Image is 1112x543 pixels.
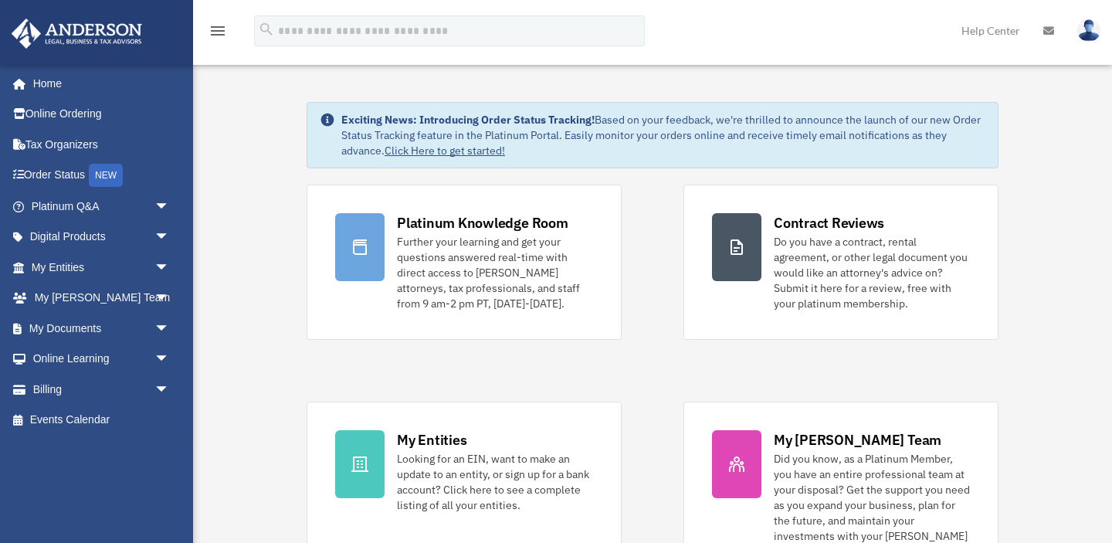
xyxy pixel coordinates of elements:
[774,213,884,232] div: Contract Reviews
[89,164,123,187] div: NEW
[11,99,193,130] a: Online Ordering
[397,430,466,450] div: My Entities
[11,160,193,192] a: Order StatusNEW
[11,191,193,222] a: Platinum Q&Aarrow_drop_down
[154,344,185,375] span: arrow_drop_down
[307,185,622,340] a: Platinum Knowledge Room Further your learning and get your questions answered real-time with dire...
[154,374,185,406] span: arrow_drop_down
[154,252,185,283] span: arrow_drop_down
[397,213,568,232] div: Platinum Knowledge Room
[397,234,593,311] div: Further your learning and get your questions answered real-time with direct access to [PERSON_NAM...
[683,185,998,340] a: Contract Reviews Do you have a contract, rental agreement, or other legal document you would like...
[208,22,227,40] i: menu
[11,313,193,344] a: My Documentsarrow_drop_down
[208,27,227,40] a: menu
[154,191,185,222] span: arrow_drop_down
[154,313,185,344] span: arrow_drop_down
[385,144,505,158] a: Click Here to get started!
[774,430,941,450] div: My [PERSON_NAME] Team
[774,234,970,311] div: Do you have a contract, rental agreement, or other legal document you would like an attorney's ad...
[11,405,193,436] a: Events Calendar
[11,252,193,283] a: My Entitiesarrow_drop_down
[341,112,985,158] div: Based on your feedback, we're thrilled to announce the launch of our new Order Status Tracking fe...
[7,19,147,49] img: Anderson Advisors Platinum Portal
[1077,19,1100,42] img: User Pic
[397,451,593,513] div: Looking for an EIN, want to make an update to an entity, or sign up for a bank account? Click her...
[154,222,185,253] span: arrow_drop_down
[11,129,193,160] a: Tax Organizers
[154,283,185,314] span: arrow_drop_down
[11,283,193,314] a: My [PERSON_NAME] Teamarrow_drop_down
[341,113,595,127] strong: Exciting News: Introducing Order Status Tracking!
[11,374,193,405] a: Billingarrow_drop_down
[11,222,193,253] a: Digital Productsarrow_drop_down
[11,68,185,99] a: Home
[11,344,193,375] a: Online Learningarrow_drop_down
[258,21,275,38] i: search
